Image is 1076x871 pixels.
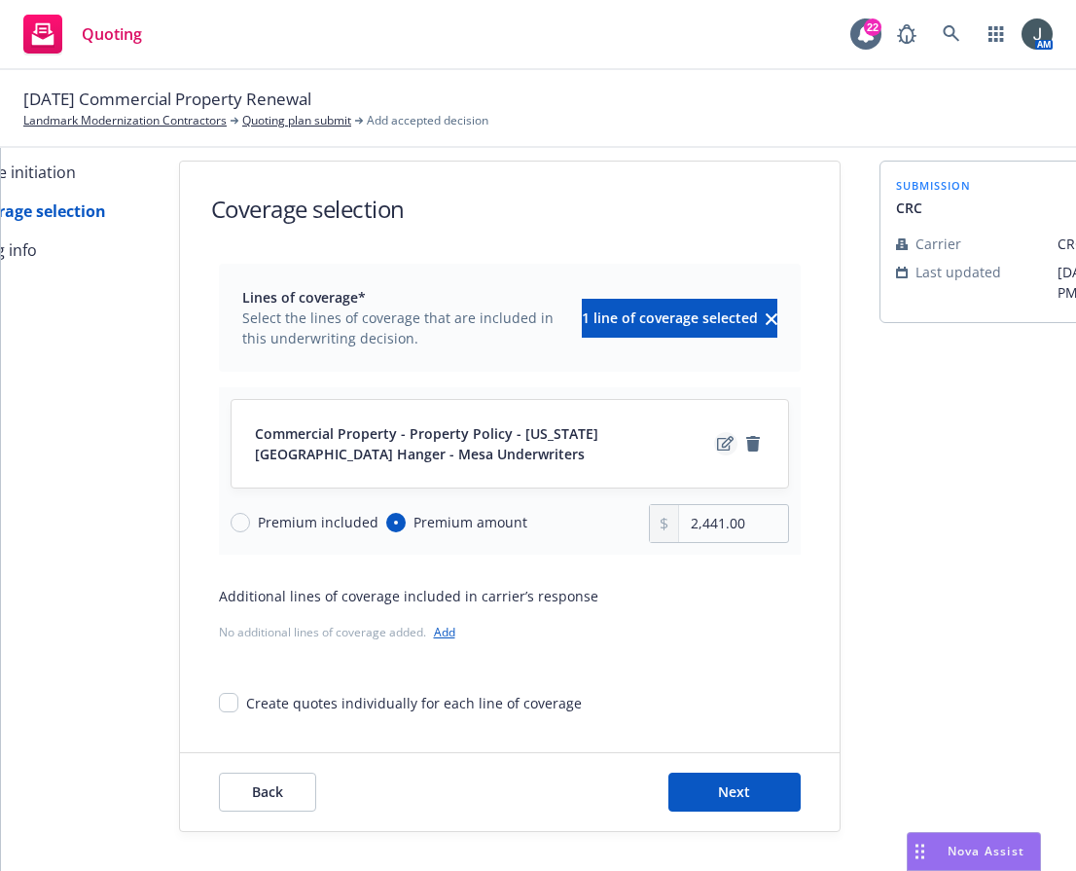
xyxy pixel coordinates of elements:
a: Add [434,624,455,640]
span: Next [718,782,750,801]
span: Back [252,782,283,801]
div: Additional lines of coverage included in carrier’s response [219,586,801,606]
a: Quoting [16,7,150,61]
span: Premium amount [413,512,527,532]
span: submission [896,177,971,194]
span: CRC [896,198,971,218]
input: Premium amount [386,513,406,532]
div: No additional lines of coverage added. [219,622,801,642]
span: Carrier [915,234,961,254]
span: Premium included [258,512,378,532]
div: 22 [864,18,881,36]
button: Nova Assist [907,832,1041,871]
div: Create quotes individually for each line of coverage [246,693,582,713]
h1: Coverage selection [211,193,405,225]
span: Commercial Property - Property Policy - [US_STATE][GEOGRAPHIC_DATA] Hanger - Mesa Underwriters [255,423,714,464]
span: Nova Assist [948,843,1024,859]
img: photo [1022,18,1053,50]
button: Back [219,773,316,812]
span: Last updated [915,262,1001,282]
input: Premium included [231,513,250,532]
span: [DATE] Commercial Property Renewal [23,87,311,112]
button: 1 line of coverage selectedclear selection [582,299,777,338]
a: Switch app [977,15,1016,54]
a: Report a Bug [887,15,926,54]
div: Drag to move [908,833,932,870]
svg: clear selection [766,313,777,325]
span: 1 line of coverage selected [582,308,758,327]
input: 0.00 [679,505,787,542]
span: Add accepted decision [367,112,488,129]
span: Lines of coverage* [242,287,570,308]
span: Select the lines of coverage that are included in this underwriting decision. [242,308,570,348]
button: Next [668,773,801,812]
a: Quoting plan submit [242,112,351,129]
a: remove [741,432,765,455]
a: Search [932,15,971,54]
a: Landmark Modernization Contractors [23,112,227,129]
span: Quoting [82,26,142,42]
a: edit [714,432,737,455]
